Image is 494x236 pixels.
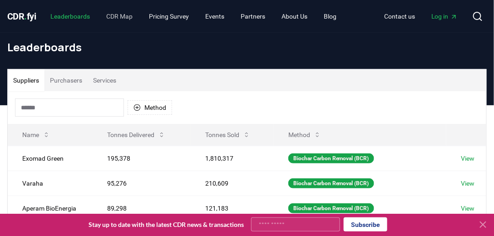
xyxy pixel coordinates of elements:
a: Contact us [377,8,422,25]
td: 89,298 [93,196,191,221]
button: Tonnes Sold [198,126,257,144]
span: Log in [431,12,458,21]
button: Services [88,69,122,91]
span: CDR fyi [7,11,36,22]
a: View [461,179,474,188]
a: About Us [275,8,315,25]
button: Purchasers [44,69,88,91]
button: Name [15,126,57,144]
a: Log in [424,8,465,25]
a: Partners [234,8,273,25]
button: Tonnes Delivered [100,126,173,144]
td: Varaha [8,171,93,196]
a: Blog [317,8,344,25]
div: Biochar Carbon Removal (BCR) [288,203,374,213]
div: Biochar Carbon Removal (BCR) [288,178,374,188]
td: 210,609 [191,171,274,196]
a: Pricing Survey [142,8,197,25]
div: Biochar Carbon Removal (BCR) [288,153,374,163]
a: CDR.fyi [7,10,36,23]
td: 1,810,317 [191,146,274,171]
td: 195,378 [93,146,191,171]
a: CDR Map [99,8,140,25]
a: View [461,154,474,163]
h1: Leaderboards [7,40,487,54]
button: Method [281,126,328,144]
a: Leaderboards [44,8,98,25]
td: Exomad Green [8,146,93,171]
nav: Main [377,8,465,25]
a: Events [198,8,232,25]
td: 121,183 [191,196,274,221]
nav: Main [44,8,344,25]
span: . [25,11,27,22]
button: Method [128,100,172,115]
td: Aperam BioEnergia [8,196,93,221]
button: Suppliers [8,69,44,91]
td: 95,276 [93,171,191,196]
a: View [461,204,474,213]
